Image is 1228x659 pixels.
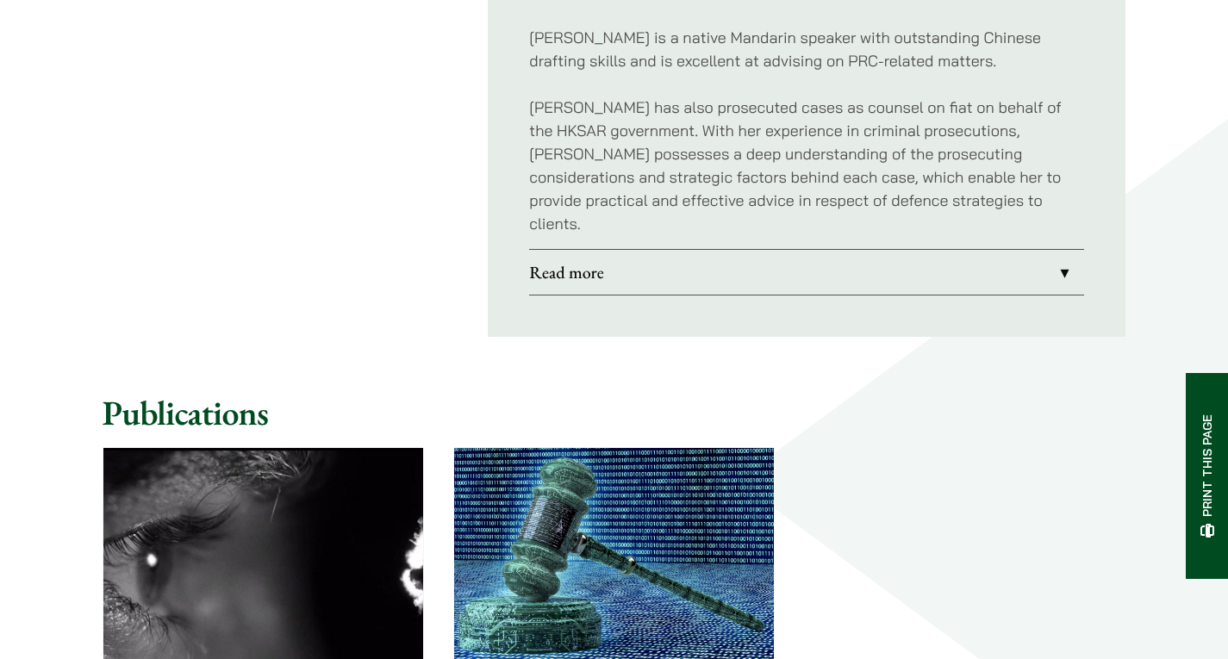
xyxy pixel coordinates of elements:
h2: Publications [103,392,1126,433]
a: Read more [529,250,1084,295]
p: [PERSON_NAME] has also prosecuted cases as counsel on fiat on behalf of the HKSAR government. Wit... [529,96,1084,235]
p: [PERSON_NAME] is a native Mandarin speaker with outstanding Chinese drafting skills and is excell... [529,26,1084,72]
